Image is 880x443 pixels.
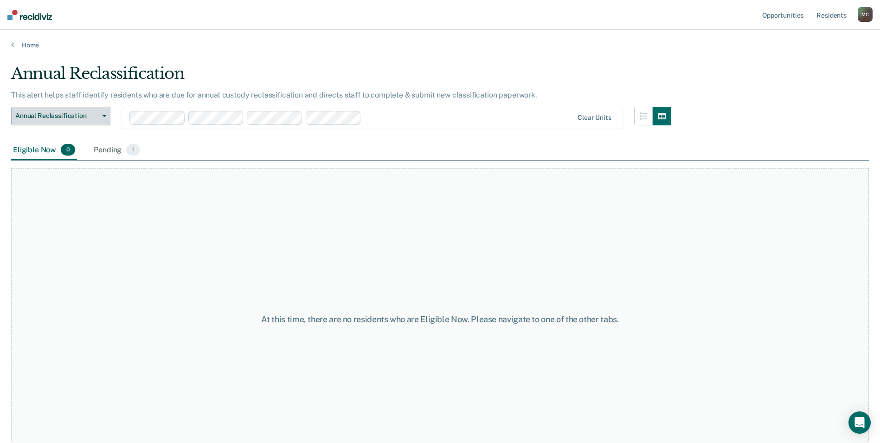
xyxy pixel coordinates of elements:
[11,107,110,125] button: Annual Reclassification
[7,10,52,20] img: Recidiviz
[11,91,537,99] p: This alert helps staff identify residents who are due for annual custody reclassification and dir...
[92,140,141,161] div: Pending1
[61,144,75,156] span: 0
[15,112,99,120] span: Annual Reclassification
[11,41,869,49] a: Home
[858,7,873,22] button: MC
[226,314,655,325] div: At this time, there are no residents who are Eligible Now. Please navigate to one of the other tabs.
[858,7,873,22] div: M C
[11,140,77,161] div: Eligible Now0
[848,411,871,434] div: Open Intercom Messenger
[578,114,611,122] div: Clear units
[11,64,671,91] div: Annual Reclassification
[126,144,140,156] span: 1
